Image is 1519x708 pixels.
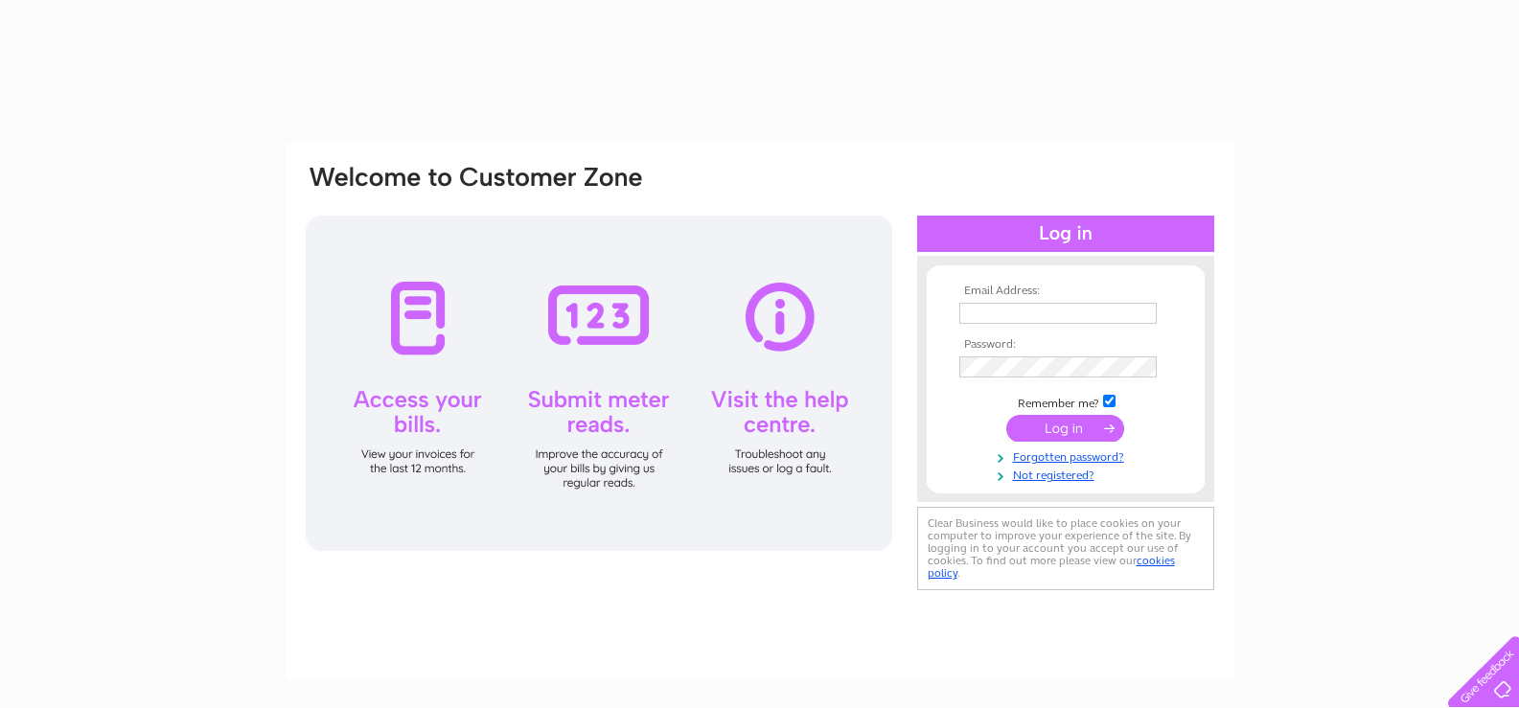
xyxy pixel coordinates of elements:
th: Password: [955,338,1177,352]
th: Email Address: [955,285,1177,298]
a: Forgotten password? [959,446,1177,465]
a: cookies policy [928,554,1175,580]
div: Clear Business would like to place cookies on your computer to improve your experience of the sit... [917,507,1214,590]
input: Submit [1006,415,1124,442]
a: Not registered? [959,465,1177,483]
td: Remember me? [955,392,1177,411]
